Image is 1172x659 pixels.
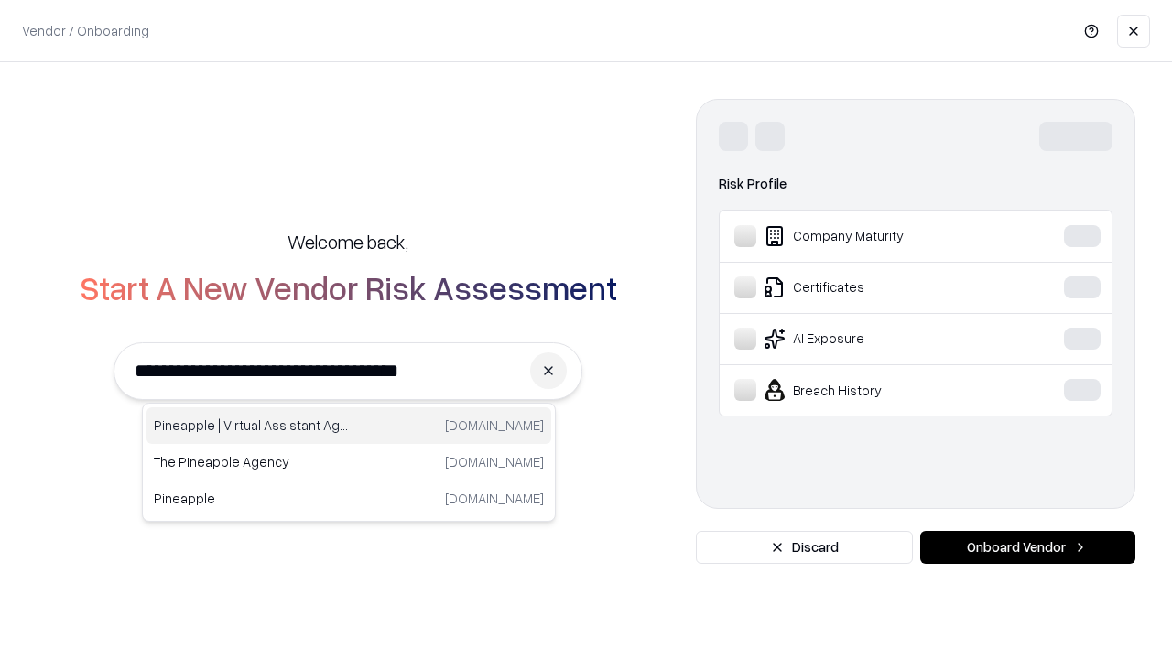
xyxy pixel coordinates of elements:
p: Pineapple | Virtual Assistant Agency [154,416,349,435]
button: Discard [696,531,913,564]
h2: Start A New Vendor Risk Assessment [80,269,617,306]
div: AI Exposure [734,328,1008,350]
div: Breach History [734,379,1008,401]
p: [DOMAIN_NAME] [445,452,544,471]
p: Pineapple [154,489,349,508]
div: Suggestions [142,403,556,522]
div: Company Maturity [734,225,1008,247]
h5: Welcome back, [288,229,408,254]
div: Risk Profile [719,173,1112,195]
div: Certificates [734,276,1008,298]
p: Vendor / Onboarding [22,21,149,40]
button: Onboard Vendor [920,531,1135,564]
p: [DOMAIN_NAME] [445,416,544,435]
p: [DOMAIN_NAME] [445,489,544,508]
p: The Pineapple Agency [154,452,349,471]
